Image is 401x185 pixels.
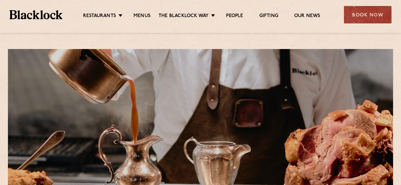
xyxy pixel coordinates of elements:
img: BL_Textured_Logo-footer-cropped.svg [10,10,62,19]
a: Restaurants [83,13,116,20]
div: Book Now [344,6,391,23]
a: Gifting [259,13,278,20]
a: The Blacklock Way [158,13,209,20]
a: Our News [294,13,320,20]
a: People [226,13,243,20]
a: Menus [133,13,151,20]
